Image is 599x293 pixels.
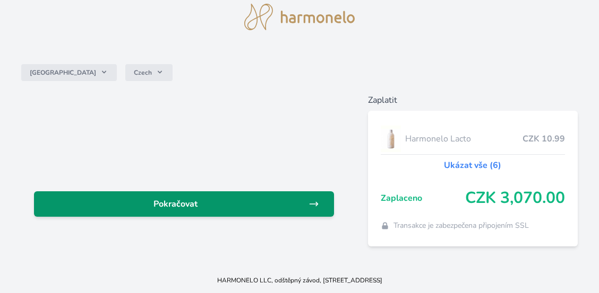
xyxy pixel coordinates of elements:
img: CLEAN_LACTO_se_stinem_x-hi-lo.jpg [381,126,401,152]
span: Zaplaceno [381,192,465,205]
span: CZK 10.99 [523,132,565,145]
img: logo.svg [244,4,355,30]
a: Pokračovat [34,191,334,217]
span: [GEOGRAPHIC_DATA] [30,68,96,77]
button: Czech [125,64,173,81]
button: [GEOGRAPHIC_DATA] [21,64,117,81]
span: Czech [134,68,152,77]
span: Transakce je zabezpečena připojením SSL [393,220,529,231]
h6: Zaplatit [368,94,578,106]
span: Harmonelo Lacto [405,132,523,145]
span: Pokračovat [42,198,309,210]
a: Ukázat vše (6) [444,159,501,172]
span: CZK 3,070.00 [465,189,565,208]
